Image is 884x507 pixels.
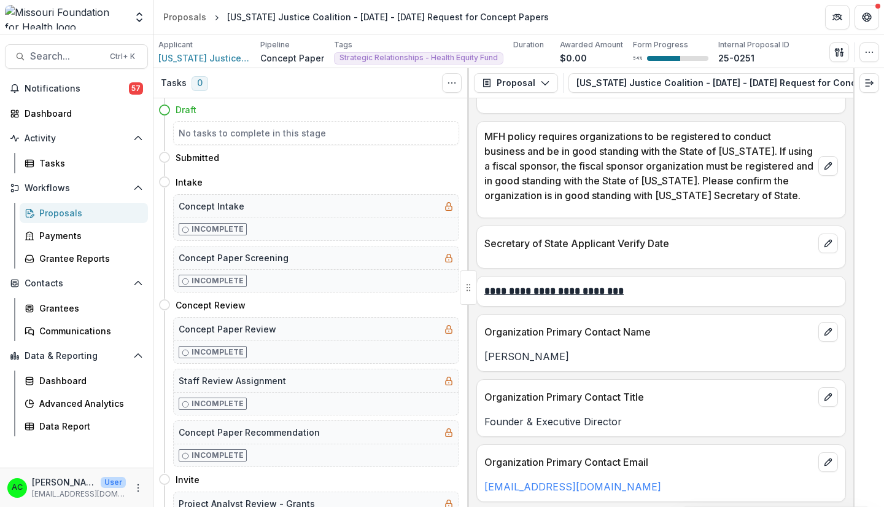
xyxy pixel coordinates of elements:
[484,414,838,429] p: Founder & Executive Director
[560,52,587,65] p: $0.00
[101,477,126,488] p: User
[30,50,103,62] span: Search...
[442,73,462,93] button: Toggle View Cancelled Tasks
[339,53,498,62] span: Strategic Relationships - Health Equity Fund
[179,426,320,439] h5: Concept Paper Recommendation
[25,183,128,194] span: Workflows
[179,200,244,213] h5: Concept Intake
[161,78,187,88] h3: Tasks
[474,73,558,93] button: Proposal
[176,176,203,189] h4: Intake
[107,50,138,63] div: Ctrl + K
[158,52,250,65] a: [US_STATE] Justice Coalition
[5,346,148,366] button: Open Data & Reporting
[20,298,148,318] a: Grantees
[560,39,623,50] p: Awarded Amount
[25,278,128,289] span: Contacts
[25,84,129,94] span: Notifications
[5,44,148,69] button: Search...
[20,416,148,436] a: Data Report
[158,8,211,26] a: Proposals
[32,476,96,489] p: [PERSON_NAME]
[334,39,352,50] p: Tags
[859,73,879,93] button: Expand right
[179,127,454,140] h5: No tasks to complete in this stage
[825,5,850,29] button: Partners
[176,103,196,116] h4: Draft
[718,52,754,65] p: 25-0251
[484,129,813,203] p: MFH policy requires organizations to be registered to conduct business and be in good standing wi...
[5,178,148,198] button: Open Workflows
[484,349,838,364] p: [PERSON_NAME]
[484,390,813,404] p: Organization Primary Contact Title
[39,420,138,433] div: Data Report
[158,8,554,26] nav: breadcrumb
[192,347,244,358] p: Incomplete
[484,481,661,493] a: [EMAIL_ADDRESS][DOMAIN_NAME]
[131,5,148,29] button: Open entity switcher
[20,393,148,414] a: Advanced Analytics
[39,206,138,219] div: Proposals
[855,5,879,29] button: Get Help
[192,76,208,91] span: 0
[818,156,838,176] button: edit
[5,273,148,293] button: Open Contacts
[5,79,148,98] button: Notifications57
[484,324,813,339] p: Organization Primary Contact Name
[718,39,789,50] p: Internal Proposal ID
[484,455,813,470] p: Organization Primary Contact Email
[158,39,193,50] p: Applicant
[260,52,324,65] p: Concept Paper
[5,128,148,148] button: Open Activity
[179,251,289,264] h5: Concept Paper Screening
[818,234,838,253] button: edit
[39,397,138,410] div: Advanced Analytics
[5,5,126,29] img: Missouri Foundation for Health logo
[39,252,138,265] div: Grantee Reports
[20,226,148,246] a: Payments
[176,299,246,312] h4: Concept Review
[484,236,813,251] p: Secretary of State Applicant Verify Date
[192,224,244,235] p: Incomplete
[179,374,286,387] h5: Staff Review Assignment
[192,275,244,286] p: Incomplete
[818,322,838,342] button: edit
[5,103,148,124] a: Dashboard
[633,39,688,50] p: Form Progress
[192,450,244,461] p: Incomplete
[176,473,200,486] h4: Invite
[176,151,219,164] h4: Submitted
[39,374,138,387] div: Dashboard
[25,107,138,120] div: Dashboard
[39,324,138,337] div: Communications
[39,302,138,315] div: Grantees
[818,387,838,407] button: edit
[20,153,148,173] a: Tasks
[227,10,549,23] div: [US_STATE] Justice Coalition - [DATE] - [DATE] Request for Concept Papers
[20,321,148,341] a: Communications
[32,489,126,500] p: [EMAIL_ADDRESS][DOMAIN_NAME]
[260,39,290,50] p: Pipeline
[192,398,244,409] p: Incomplete
[39,157,138,170] div: Tasks
[633,54,642,63] p: 54 %
[20,203,148,223] a: Proposals
[39,229,138,242] div: Payments
[131,481,145,495] button: More
[163,10,206,23] div: Proposals
[818,452,838,472] button: edit
[12,484,23,492] div: Alyssa Curran
[179,323,276,336] h5: Concept Paper Review
[25,351,128,361] span: Data & Reporting
[25,133,128,144] span: Activity
[20,371,148,391] a: Dashboard
[20,248,148,269] a: Grantee Reports
[513,39,544,50] p: Duration
[129,82,143,95] span: 57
